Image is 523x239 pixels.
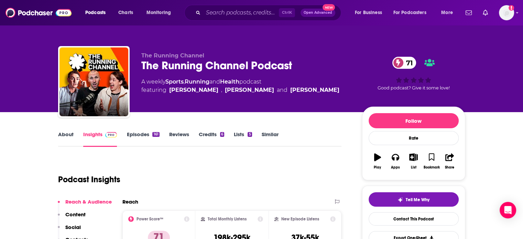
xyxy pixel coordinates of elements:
a: Health [220,78,239,85]
div: 5 [248,132,252,137]
button: Open AdvancedNew [301,9,335,17]
a: [PERSON_NAME] [225,86,274,94]
a: Sports [165,78,184,85]
a: Similar [262,131,279,147]
button: Social [58,224,81,237]
button: Reach & Audience [58,198,112,211]
a: [PERSON_NAME] [169,86,218,94]
p: Content [65,211,86,218]
span: Charts [118,8,133,18]
button: open menu [350,7,391,18]
h2: Total Monthly Listens [208,217,247,221]
span: For Podcasters [393,8,426,18]
span: The Running Channel [141,52,204,59]
button: Share [440,149,458,174]
a: InsightsPodchaser Pro [83,131,117,147]
button: Bookmark [423,149,440,174]
div: Apps [391,165,400,170]
img: The Running Channel Podcast [59,47,128,116]
img: tell me why sparkle [397,197,403,203]
div: Play [374,165,381,170]
span: Podcasts [85,8,106,18]
a: Charts [114,7,137,18]
span: For Business [355,8,382,18]
div: Bookmark [423,165,439,170]
button: open menu [436,7,461,18]
div: Search podcasts, credits, & more... [191,5,348,21]
span: Logged in as NickG [499,5,514,20]
img: Podchaser Pro [105,132,117,138]
button: Content [58,211,86,224]
button: open menu [80,7,115,18]
a: Lists5 [234,131,252,147]
input: Search podcasts, credits, & more... [203,7,279,18]
a: Episodes161 [127,131,159,147]
a: Reviews [169,131,189,147]
a: Credits6 [199,131,224,147]
span: More [441,8,453,18]
span: featuring [141,86,339,94]
img: User Profile [499,5,514,20]
h2: New Episode Listens [281,217,319,221]
div: Share [445,165,454,170]
div: A weekly podcast [141,78,339,94]
div: [PERSON_NAME] [290,86,339,94]
img: Podchaser - Follow, Share and Rate Podcasts [6,6,72,19]
span: , [184,78,185,85]
div: 71Good podcast? Give it some love! [362,52,465,95]
div: Open Intercom Messenger [500,202,516,218]
span: Open Advanced [304,11,332,14]
button: open menu [389,7,436,18]
div: Rate [369,131,459,145]
span: New [323,4,335,11]
a: About [58,131,74,147]
button: Follow [369,113,459,128]
div: 161 [152,132,159,137]
a: 71 [392,57,416,69]
span: Good podcast? Give it some love! [378,85,450,90]
span: , [221,86,222,94]
span: and [277,86,287,94]
button: tell me why sparkleTell Me Why [369,192,459,207]
a: Show notifications dropdown [463,7,475,19]
span: and [209,78,220,85]
div: List [411,165,416,170]
button: Apps [386,149,404,174]
button: open menu [142,7,180,18]
button: Show profile menu [499,5,514,20]
span: Monitoring [146,8,171,18]
svg: Add a profile image [509,5,514,11]
span: Tell Me Why [406,197,429,203]
a: Show notifications dropdown [480,7,491,19]
h2: Power Score™ [137,217,163,221]
a: Running [185,78,209,85]
a: Contact This Podcast [369,212,459,226]
button: List [404,149,422,174]
span: Ctrl K [279,8,295,17]
h1: Podcast Insights [58,174,120,185]
span: 71 [399,57,416,69]
h2: Reach [122,198,138,205]
p: Reach & Audience [65,198,112,205]
button: Play [369,149,386,174]
div: 6 [220,132,224,137]
p: Social [65,224,81,230]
